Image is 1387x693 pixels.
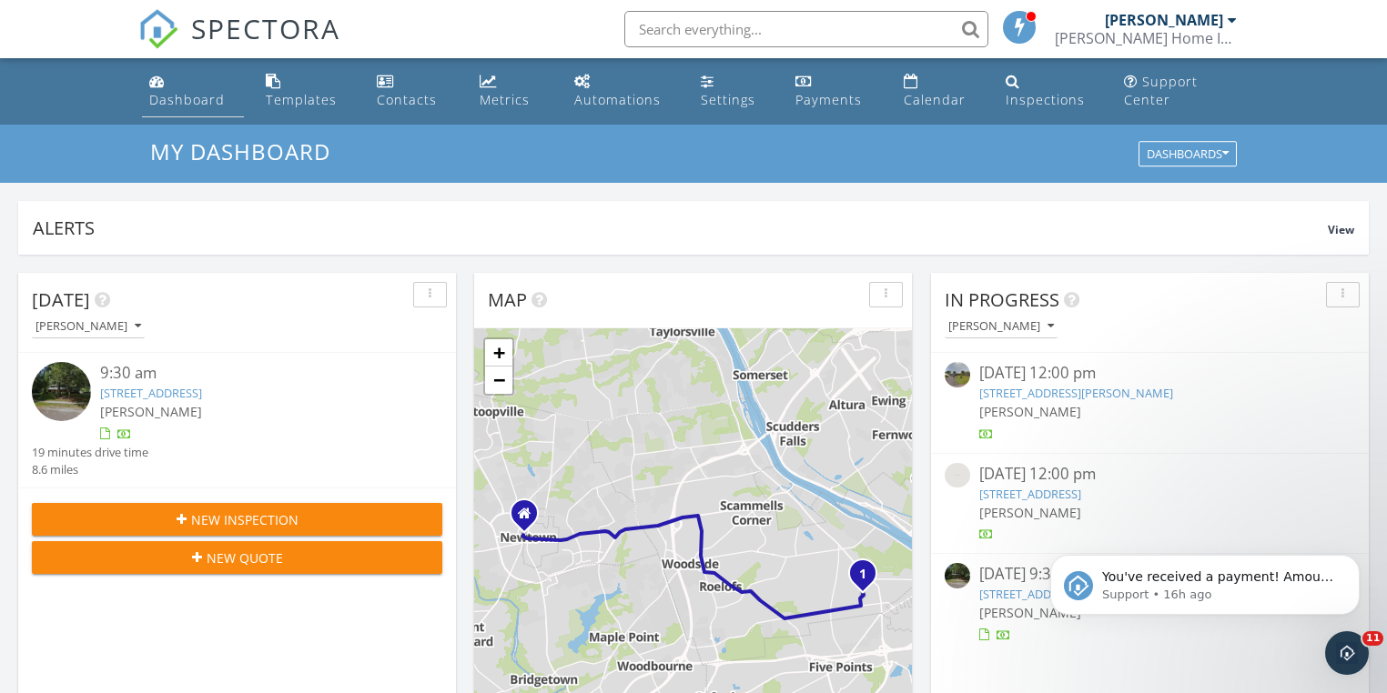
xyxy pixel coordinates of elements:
a: Inspections [998,65,1102,117]
a: [STREET_ADDRESS] [979,586,1081,602]
div: [PERSON_NAME] [1105,11,1223,29]
span: You've received a payment! Amount $825.00 Fee $0.00 Net $825.00 Transaction # pi_3SC4UUK7snlDGpRF... [79,53,310,285]
a: [STREET_ADDRESS][PERSON_NAME] [979,385,1173,401]
div: Payments [795,91,862,108]
a: Dashboard [142,65,243,117]
div: Settings [701,91,755,108]
div: 8.6 miles [32,461,148,478]
a: SPECTORA [138,25,340,63]
div: Templates [266,91,337,108]
span: My Dashboard [150,136,330,166]
div: Support Center [1124,73,1198,108]
img: The Best Home Inspection Software - Spectora [138,9,178,49]
a: Support Center [1117,65,1245,117]
div: [DATE] 12:00 pm [979,362,1321,385]
span: [PERSON_NAME] [979,504,1081,521]
button: New Inspection [32,503,442,536]
a: Templates [258,65,356,117]
a: [STREET_ADDRESS] [100,385,202,401]
div: Inspections [1006,91,1085,108]
button: [PERSON_NAME] [32,315,145,339]
button: Dashboards [1139,142,1237,167]
span: Map [488,287,527,312]
div: [DATE] 9:30 am [979,563,1321,586]
div: Automations [574,91,661,108]
button: New Quote [32,541,442,574]
div: [PERSON_NAME] [948,320,1054,333]
a: [DATE] 12:00 pm [STREET_ADDRESS] [PERSON_NAME] [945,463,1355,544]
span: [PERSON_NAME] [979,604,1081,621]
div: 9:30 am [100,362,408,385]
img: streetview [945,463,970,488]
div: Bradley Home Inspections [1055,29,1237,47]
img: streetview [945,362,970,387]
img: streetview [32,362,91,421]
span: 11 [1362,631,1383,646]
div: [PERSON_NAME] [35,320,141,333]
span: SPECTORA [191,9,340,47]
div: [DATE] 12:00 pm [979,463,1321,486]
div: 19 N. Sycamore Street, Newtown PA 18940 [524,513,535,524]
span: New Inspection [191,510,299,529]
a: 9:30 am [STREET_ADDRESS] [PERSON_NAME] 19 minutes drive time 8.6 miles [32,362,442,478]
p: Message from Support, sent 16h ago [79,70,314,86]
a: [STREET_ADDRESS] [979,486,1081,502]
div: Dashboards [1147,148,1229,161]
a: Payments [788,65,882,117]
a: Zoom in [485,339,512,367]
i: 1 [859,568,866,581]
img: streetview [945,563,970,588]
span: [PERSON_NAME] [979,403,1081,420]
a: Settings [693,65,774,117]
iframe: Intercom live chat [1325,631,1369,675]
a: Automations (Basic) [567,65,679,117]
iframe: Intercom notifications message [1023,517,1387,644]
input: Search everything... [624,11,988,47]
span: In Progress [945,287,1059,312]
a: Contacts [370,65,458,117]
button: [PERSON_NAME] [945,315,1058,339]
div: Alerts [33,216,1328,240]
div: Dashboard [149,91,225,108]
div: Calendar [904,91,966,108]
a: Metrics [472,65,552,117]
div: 561 Nottingham Dr, Morrisville, PA 19067 [863,573,874,584]
span: View [1328,222,1354,237]
div: Contacts [377,91,437,108]
a: Zoom out [485,367,512,394]
a: [DATE] 12:00 pm [STREET_ADDRESS][PERSON_NAME] [PERSON_NAME] [945,362,1355,443]
span: [PERSON_NAME] [100,403,202,420]
span: New Quote [207,548,283,567]
a: Calendar [896,65,984,117]
div: Metrics [480,91,530,108]
span: [DATE] [32,287,90,312]
a: [DATE] 9:30 am [STREET_ADDRESS] [PERSON_NAME] [945,563,1355,644]
div: 19 minutes drive time [32,444,148,461]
